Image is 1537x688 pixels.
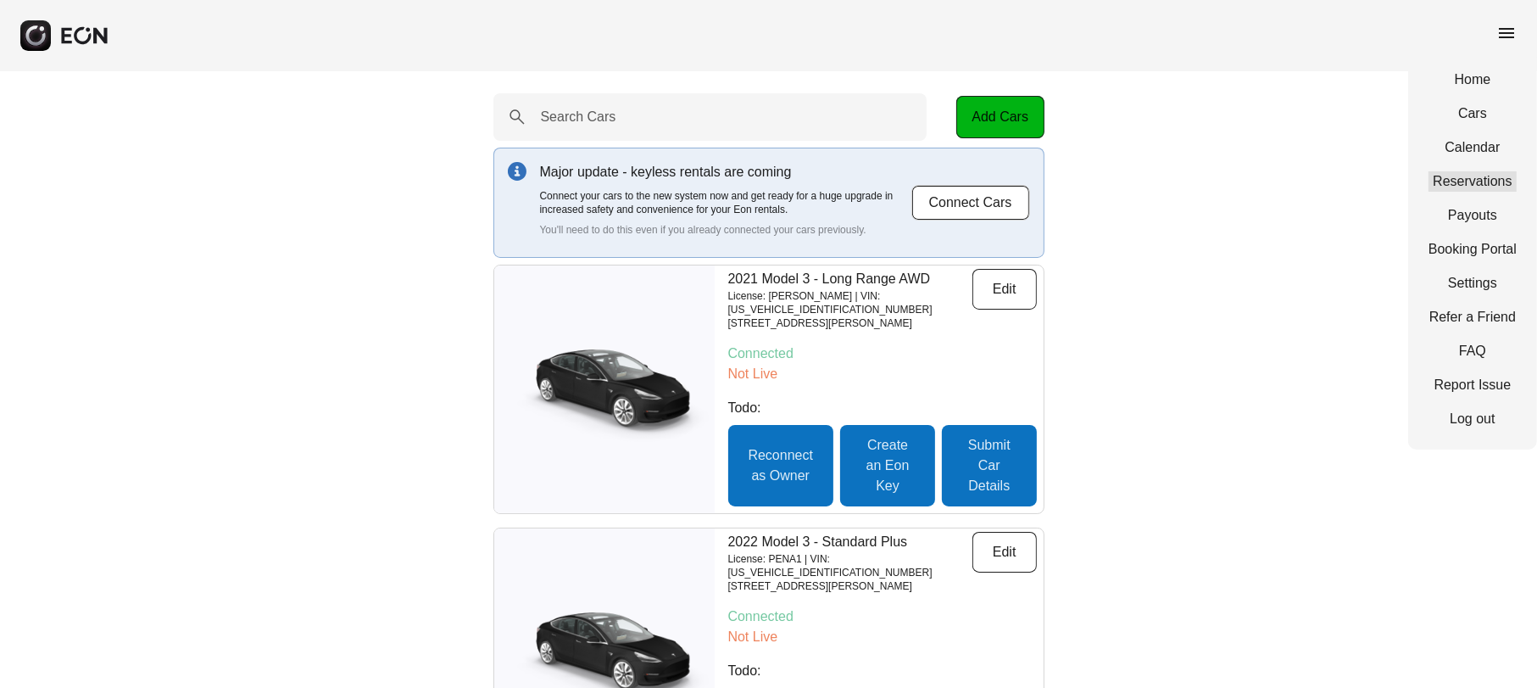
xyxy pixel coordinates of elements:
p: Connect your cars to the new system now and get ready for a huge upgrade in increased safety and ... [540,189,911,216]
p: [STREET_ADDRESS][PERSON_NAME] [728,316,972,330]
button: Reconnect as Owner [728,425,834,506]
a: FAQ [1428,341,1517,361]
button: Edit [972,269,1037,310]
a: Booking Portal [1428,239,1517,260]
p: You'll need to do this even if you already connected your cars previously. [540,223,911,237]
button: Edit [972,532,1037,573]
p: Connected [728,344,1037,364]
a: Report Issue [1428,375,1517,395]
a: Reservations [1428,171,1517,192]
a: Payouts [1428,205,1517,226]
a: Calendar [1428,137,1517,158]
p: Not Live [728,627,1037,647]
button: Add Cars [956,96,1044,138]
p: Todo: [728,661,1037,681]
p: License: [PERSON_NAME] | VIN: [US_VEHICLE_IDENTIFICATION_NUMBER] [728,289,972,316]
img: car [494,334,715,445]
p: 2021 Model 3 - Long Range AWD [728,269,972,289]
a: Cars [1428,103,1517,124]
a: Log out [1428,409,1517,429]
button: Connect Cars [911,185,1030,221]
img: info [508,162,526,181]
span: menu [1496,23,1517,43]
label: Search Cars [541,107,616,127]
p: Not Live [728,364,1037,384]
p: Todo: [728,398,1037,418]
p: [STREET_ADDRESS][PERSON_NAME] [728,579,972,593]
p: Connected [728,607,1037,627]
button: Submit Car Details [942,425,1036,506]
button: Create an Eon Key [840,425,935,506]
a: Settings [1428,273,1517,294]
p: 2022 Model 3 - Standard Plus [728,532,972,552]
p: Major update - keyless rentals are coming [540,162,911,182]
a: Refer a Friend [1428,307,1517,327]
a: Home [1428,70,1517,90]
p: License: PENA1 | VIN: [US_VEHICLE_IDENTIFICATION_NUMBER] [728,552,972,579]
